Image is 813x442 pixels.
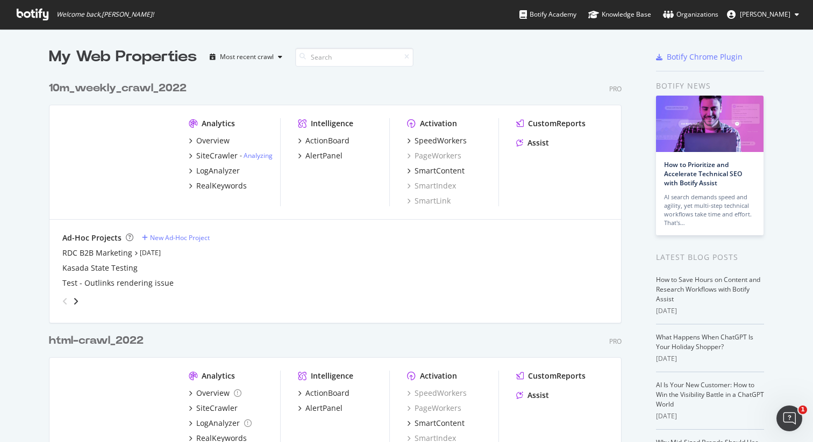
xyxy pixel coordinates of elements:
a: SpeedWorkers [407,388,467,398]
a: What Happens When ChatGPT Is Your Holiday Shopper? [656,332,753,351]
div: CustomReports [528,118,586,129]
div: Overview [196,135,230,146]
div: Pro [609,84,622,93]
div: Ad-Hoc Projects [62,233,122,243]
img: website_grey.svg [17,28,26,37]
img: How to Prioritize and Accelerate Technical SEO with Botify Assist [656,96,764,152]
div: My Web Properties [49,46,197,68]
a: Test - Outlinks rendering issue [62,278,174,288]
div: Assist [527,137,549,148]
div: v 4.0.25 [30,17,53,26]
div: Domain Overview [43,63,96,70]
a: Kasada State Testing [62,263,138,273]
a: SiteCrawler- Analyzing [189,150,273,161]
button: [PERSON_NAME] [718,6,808,23]
div: LogAnalyzer [196,418,240,429]
img: tab_keywords_by_traffic_grey.svg [109,62,117,71]
div: Intelligence [311,371,353,381]
a: 10m_weekly_crawl_2022 [49,81,191,96]
div: Botify Academy [519,9,576,20]
div: Activation [420,118,457,129]
div: RealKeywords [196,180,247,191]
input: Search [295,48,413,67]
div: [DATE] [656,354,764,364]
a: CustomReports [516,371,586,381]
div: Assist [527,390,549,401]
div: Botify Chrome Plugin [667,52,743,62]
div: 10m_weekly_crawl_2022 [49,81,187,96]
a: SmartContent [407,165,465,176]
a: html-crawl_2022 [49,333,148,349]
a: PageWorkers [407,150,461,161]
div: Activation [420,371,457,381]
a: Overview [189,135,230,146]
a: AlertPanel [298,403,343,414]
a: AI Is Your New Customer: How to Win the Visibility Battle in a ChatGPT World [656,380,764,409]
a: PageWorkers [407,403,461,414]
a: Analyzing [244,151,273,160]
a: SmartIndex [407,180,456,191]
a: New Ad-Hoc Project [142,233,210,242]
a: SpeedWorkers [407,135,467,146]
div: ActionBoard [305,135,350,146]
div: angle-left [58,293,72,310]
div: AlertPanel [305,403,343,414]
div: Intelligence [311,118,353,129]
a: [DATE] [140,248,161,257]
div: Overview [196,388,230,398]
div: angle-right [72,296,80,307]
div: ActionBoard [305,388,350,398]
button: Most recent crawl [205,48,287,66]
a: How to Save Hours on Content and Research Workflows with Botify Assist [656,275,760,303]
a: LogAnalyzer [189,418,252,429]
img: tab_domain_overview_orange.svg [31,62,40,71]
a: Assist [516,390,549,401]
a: SmartContent [407,418,465,429]
div: [DATE] [656,411,764,421]
div: Analytics [202,118,235,129]
div: New Ad-Hoc Project [150,233,210,242]
div: Domain: [DOMAIN_NAME] [28,28,118,37]
a: RealKeywords [189,180,247,191]
div: Analytics [202,371,235,381]
a: RDC B2B Marketing [62,248,132,258]
div: SmartContent [415,165,465,176]
div: AI search demands speed and agility, yet multi-step technical workflows take time and effort. Tha... [664,193,755,227]
a: SmartLink [407,195,451,206]
div: SiteCrawler [196,150,238,161]
div: Organizations [663,9,718,20]
div: Most recent crawl [220,54,274,60]
span: Matthew Schexnayder [740,10,790,19]
a: SiteCrawler [189,403,238,414]
span: Welcome back, [PERSON_NAME] ! [56,10,154,19]
div: SmartContent [415,418,465,429]
div: [DATE] [656,306,764,316]
div: LogAnalyzer [196,165,240,176]
div: Botify news [656,80,764,92]
a: Botify Chrome Plugin [656,52,743,62]
a: Overview [189,388,241,398]
a: CustomReports [516,118,586,129]
a: LogAnalyzer [189,165,240,176]
div: Pro [609,337,622,346]
span: 1 [798,405,807,414]
a: ActionBoard [298,135,350,146]
iframe: Intercom live chat [776,405,802,431]
a: AlertPanel [298,150,343,161]
div: Keywords by Traffic [120,63,177,70]
div: Latest Blog Posts [656,251,764,263]
a: How to Prioritize and Accelerate Technical SEO with Botify Assist [664,160,742,187]
div: CustomReports [528,371,586,381]
img: logo_orange.svg [17,17,26,26]
img: realtor.com [62,118,172,205]
div: Knowledge Base [588,9,651,20]
div: SiteCrawler [196,403,238,414]
div: SpeedWorkers [415,135,467,146]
